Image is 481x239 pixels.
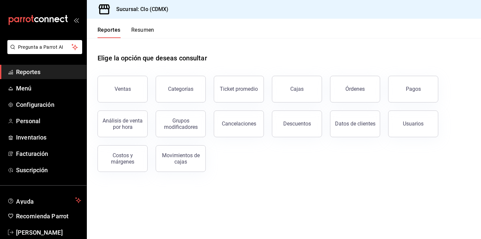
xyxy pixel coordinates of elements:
[335,121,375,127] div: Datos de clientes
[220,86,258,92] div: Ticket promedio
[98,76,148,102] button: Ventas
[160,117,201,130] div: Grupos modificadores
[160,152,201,165] div: Movimientos de cajas
[111,5,169,13] h3: Sucursal: Clo (CDMX)
[131,27,154,38] button: Resumen
[290,85,304,93] div: Cajas
[16,212,81,221] span: Recomienda Parrot
[98,110,148,137] button: Análisis de venta por hora
[345,86,365,92] div: Órdenes
[16,166,81,175] span: Suscripción
[272,76,322,102] a: Cajas
[388,76,438,102] button: Pagos
[16,84,81,93] span: Menú
[16,116,81,126] span: Personal
[214,76,264,102] button: Ticket promedio
[283,121,311,127] div: Descuentos
[16,100,81,109] span: Configuración
[115,86,131,92] div: Ventas
[403,121,424,127] div: Usuarios
[102,117,143,130] div: Análisis de venta por hora
[272,110,322,137] button: Descuentos
[330,76,380,102] button: Órdenes
[98,27,121,38] button: Reportes
[16,228,81,237] span: [PERSON_NAME]
[168,86,193,92] div: Categorías
[388,110,438,137] button: Usuarios
[98,53,207,63] h1: Elige la opción que deseas consultar
[406,86,421,92] div: Pagos
[222,121,256,127] div: Cancelaciones
[16,133,81,142] span: Inventarios
[16,67,81,76] span: Reportes
[330,110,380,137] button: Datos de clientes
[18,44,72,51] span: Pregunta a Parrot AI
[98,27,154,38] div: navigation tabs
[98,145,148,172] button: Costos y márgenes
[102,152,143,165] div: Costos y márgenes
[73,17,79,23] button: open_drawer_menu
[16,149,81,158] span: Facturación
[7,40,82,54] button: Pregunta a Parrot AI
[156,110,206,137] button: Grupos modificadores
[5,48,82,55] a: Pregunta a Parrot AI
[16,196,72,204] span: Ayuda
[156,145,206,172] button: Movimientos de cajas
[156,76,206,102] button: Categorías
[214,110,264,137] button: Cancelaciones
